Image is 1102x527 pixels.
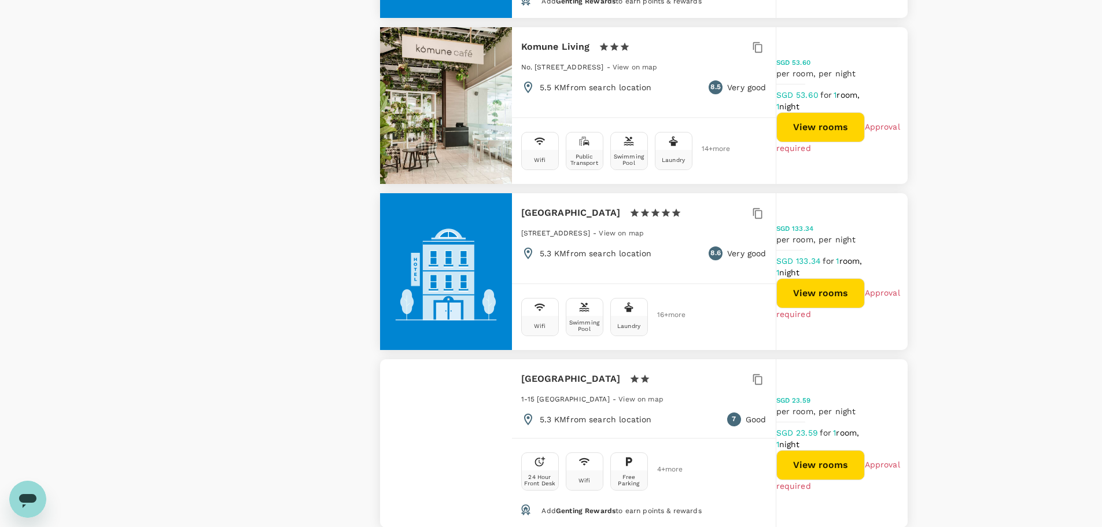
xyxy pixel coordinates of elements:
span: - [593,229,599,237]
a: View rooms [776,288,865,297]
span: SGD 53.60 [776,90,820,99]
span: room, [836,428,859,437]
span: SGD 133.34 [776,256,823,266]
span: Genting Rewards [556,507,616,515]
span: night [779,440,800,449]
span: 1 [776,440,802,449]
span: for [820,90,834,99]
span: per room, per night [776,68,908,79]
span: [STREET_ADDRESS] [521,229,590,237]
a: View rooms [776,121,865,131]
span: 1 [776,268,802,277]
span: 14 + more [702,145,719,153]
span: 1 [833,428,861,437]
p: Very good [727,82,766,93]
h5: SGD 23.59 [776,396,908,406]
p: Good [746,414,766,425]
button: View rooms [776,450,865,480]
div: Wifi [578,477,591,484]
span: - [613,395,618,403]
div: Wifi [534,157,546,163]
button: View rooms [776,112,865,142]
span: - [607,63,613,71]
span: Approval required [776,121,900,153]
span: 1 [776,102,802,111]
a: View on map [613,62,658,71]
span: View on map [618,395,664,403]
h6: [GEOGRAPHIC_DATA] [521,371,621,387]
span: for [820,428,833,437]
div: Free Parking [613,474,645,487]
span: room, [836,90,860,99]
span: View on map [599,229,644,237]
span: SGD 23.59 [776,428,820,437]
a: View on map [599,228,644,237]
div: Public Transport [569,153,600,166]
h5: SGD 53.60 [776,58,908,68]
span: 8.5 [710,82,720,93]
span: Approval required [776,459,900,491]
h6: Komune Living [521,39,590,55]
span: 7 [732,414,736,425]
div: Wifi [534,323,546,329]
p: 5.5 KM from search location [540,82,652,93]
h6: [GEOGRAPHIC_DATA] [521,205,621,221]
p: 5.3 KM from search location [540,248,652,259]
span: per room, per night [776,406,908,417]
span: 1 [836,256,864,266]
span: Add to earn points & rewards [541,507,701,515]
div: Swimming Pool [569,319,600,332]
span: Approval required [776,288,900,319]
div: Laundry [617,323,640,329]
div: Laundry [662,157,685,163]
span: night [779,268,800,277]
span: per room, per night [776,234,908,245]
div: Swimming Pool [613,153,645,166]
span: room, [839,256,863,266]
span: 1 [834,90,861,99]
span: No. [STREET_ADDRESS] [521,63,604,71]
a: View on map [618,394,664,403]
span: 1-15 [GEOGRAPHIC_DATA] [521,395,610,403]
button: View rooms [776,278,865,308]
a: View rooms [776,459,865,469]
span: for [823,256,836,266]
h5: SGD 133.34 [776,224,908,234]
span: 4 + more [657,466,675,473]
span: 16 + more [657,311,675,319]
div: 24 Hour Front Desk [524,474,556,487]
p: Very good [727,248,766,259]
span: night [779,102,800,111]
span: 8.6 [710,248,720,259]
iframe: Button to launch messaging window [9,481,46,518]
span: View on map [613,63,658,71]
p: 5.3 KM from search location [540,414,652,425]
